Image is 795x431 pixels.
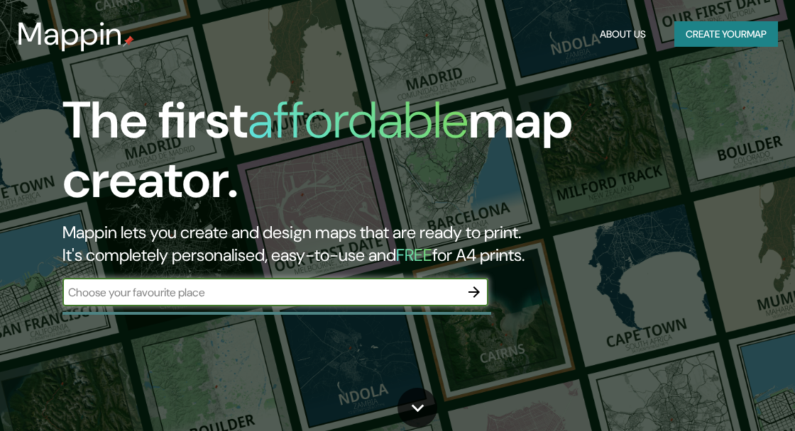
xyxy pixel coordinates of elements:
h1: affordable [248,87,468,153]
img: mappin-pin [123,35,134,47]
input: Choose your favourite place [62,284,460,301]
h1: The first map creator. [62,91,698,221]
button: Create yourmap [674,21,778,47]
h5: FREE [396,244,432,266]
h3: Mappin [17,16,123,52]
button: About Us [594,21,652,47]
h2: Mappin lets you create and design maps that are ready to print. It's completely personalised, eas... [62,221,698,267]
